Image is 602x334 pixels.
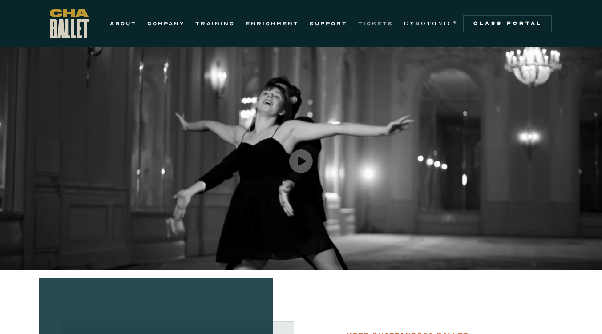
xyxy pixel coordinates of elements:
a: GYROTONIC® [404,18,458,29]
div: Class Portal [469,20,547,27]
sup: ® [453,20,458,24]
a: Class Portal [463,15,552,32]
a: COMPANY [147,18,185,29]
a: home [50,9,89,38]
strong: GYROTONIC [404,20,453,27]
a: TRAINING [195,18,235,29]
a: SUPPORT [310,18,347,29]
a: ENRICHMENT [246,18,299,29]
a: ABOUT [110,18,137,29]
a: TICKETS [358,18,393,29]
